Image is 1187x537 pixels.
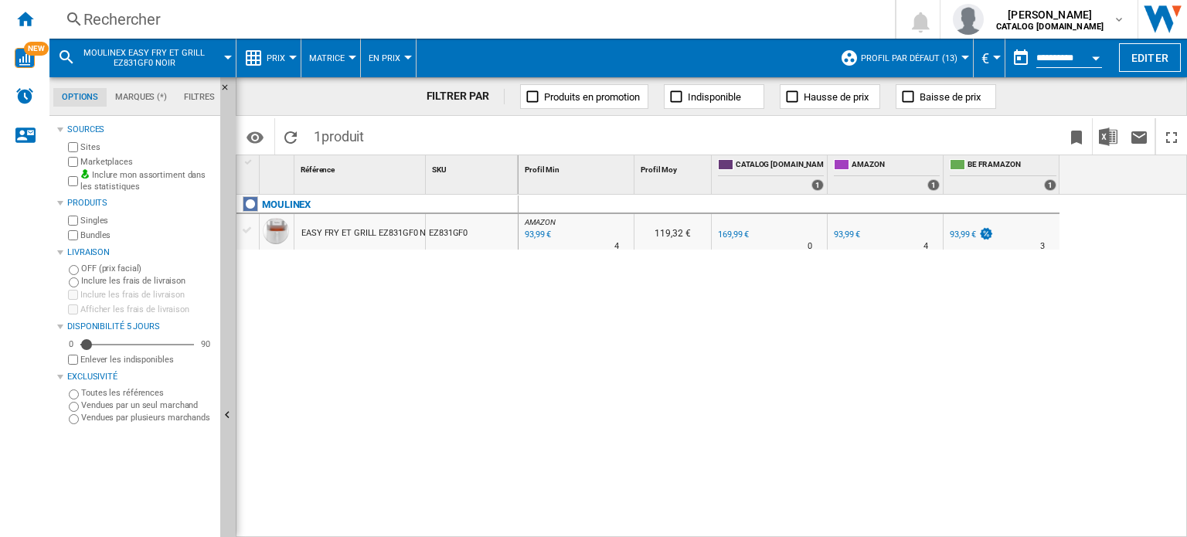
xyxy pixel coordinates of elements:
button: Télécharger au format Excel [1093,118,1124,155]
img: wise-card.svg [15,48,35,68]
div: EZ831GF0 [426,214,518,250]
button: En Prix [369,39,408,77]
input: Inclure les frais de livraison [68,290,78,300]
label: Inclure les frais de livraison [81,275,214,287]
div: MOULINEX EASY FRY ET GRILL EZ831GF0 NOIR [57,39,228,77]
button: Editer [1119,43,1181,72]
div: Mise à jour : lundi 29 septembre 2025 03:23 [522,227,551,243]
label: Afficher les frais de livraison [80,304,214,315]
md-menu: Currency [974,39,1005,77]
label: Singles [80,215,214,226]
label: Marketplaces [80,156,214,168]
div: 90 [197,338,214,350]
md-tab-item: Marques (*) [107,88,175,107]
div: Sort None [429,155,518,179]
button: MOULINEX EASY FRY ET GRILL EZ831GF0 NOIR [82,39,222,77]
b: CATALOG [DOMAIN_NAME] [996,22,1104,32]
input: Sites [68,142,78,152]
div: 119,32 € [634,214,711,250]
span: SKU [432,165,447,174]
md-tab-item: Options [53,88,107,107]
span: BE FR AMAZON [968,159,1056,172]
div: BE FR AMAZON 1 offers sold by BE FR AMAZON [947,155,1059,194]
span: Indisponible [688,91,741,103]
img: profile.jpg [953,4,984,35]
div: FILTRER PAR [427,89,505,104]
label: Inclure mon assortiment dans les statistiques [80,169,214,193]
div: Profil Min Sort None [522,155,634,179]
button: Indisponible [664,84,764,109]
div: Délai de livraison : 4 jours [614,239,619,254]
div: SKU Sort None [429,155,518,179]
span: [PERSON_NAME] [996,7,1104,22]
div: Sources [67,124,214,136]
input: Inclure mon assortiment dans les statistiques [68,172,78,191]
label: Enlever les indisponibles [80,354,214,365]
span: CATALOG [DOMAIN_NAME] [736,159,824,172]
md-tab-item: Filtres [175,88,223,107]
span: AMAZON [525,218,555,226]
span: produit [321,128,364,144]
div: 1 offers sold by AMAZON [927,179,940,191]
div: 93,99 € [950,229,976,240]
span: Hausse de prix [804,91,869,103]
div: Sort None [638,155,711,179]
button: Prix [267,39,293,77]
input: Vendues par plusieurs marchands [69,414,79,424]
label: Vendues par un seul marchand [81,399,214,411]
button: Plein écran [1156,118,1187,155]
input: Afficher les frais de livraison [68,355,78,365]
span: 1 [306,118,372,151]
span: Référence [301,165,335,174]
button: Open calendar [1082,42,1110,70]
div: Exclusivité [67,371,214,383]
span: Profil Moy [641,165,677,174]
div: Prix [244,39,293,77]
div: 169,99 € [716,227,749,243]
div: 0 [65,338,77,350]
button: Envoyer ce rapport par email [1124,118,1155,155]
span: NEW [24,42,49,56]
button: Options [240,123,270,151]
div: Délai de livraison : 3 jours [1040,239,1045,254]
div: 93,99 € [832,227,860,243]
button: Hausse de prix [780,84,880,109]
button: Masquer [220,77,239,105]
button: Profil par défaut (13) [861,39,965,77]
span: Produits en promotion [544,91,640,103]
div: Rechercher [83,8,855,30]
label: Sites [80,141,214,153]
button: Matrice [309,39,352,77]
md-slider: Disponibilité [80,337,194,352]
button: Recharger [275,118,306,155]
button: Produits en promotion [520,84,648,109]
button: Baisse de prix [896,84,996,109]
button: Créer un favoris [1061,118,1092,155]
span: Matrice [309,53,345,63]
span: MOULINEX EASY FRY ET GRILL EZ831GF0 NOIR [82,48,206,68]
input: Marketplaces [68,157,78,167]
span: Profil Min [525,165,559,174]
div: Cliquez pour filtrer sur cette marque [262,195,311,214]
span: € [981,50,989,66]
div: EASY FRY ET GRILL EZ831GF0 NOIR [301,216,440,251]
input: Inclure les frais de livraison [69,277,79,287]
input: Toutes les références [69,389,79,399]
div: Sort None [263,155,294,179]
div: Délai de livraison : 0 jour [808,239,812,254]
div: Livraison [67,246,214,259]
button: € [981,39,997,77]
div: 1 offers sold by CATALOG SEB.BE [811,179,824,191]
label: Toutes les références [81,387,214,399]
span: AMAZON [852,159,940,172]
img: alerts-logo.svg [15,87,34,105]
input: Vendues par un seul marchand [69,402,79,412]
div: Profil par défaut (13) [840,39,965,77]
label: Bundles [80,229,214,241]
div: Sort None [522,155,634,179]
button: md-calendar [1005,42,1036,73]
div: AMAZON 1 offers sold by AMAZON [831,155,943,194]
div: Sort None [298,155,425,179]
